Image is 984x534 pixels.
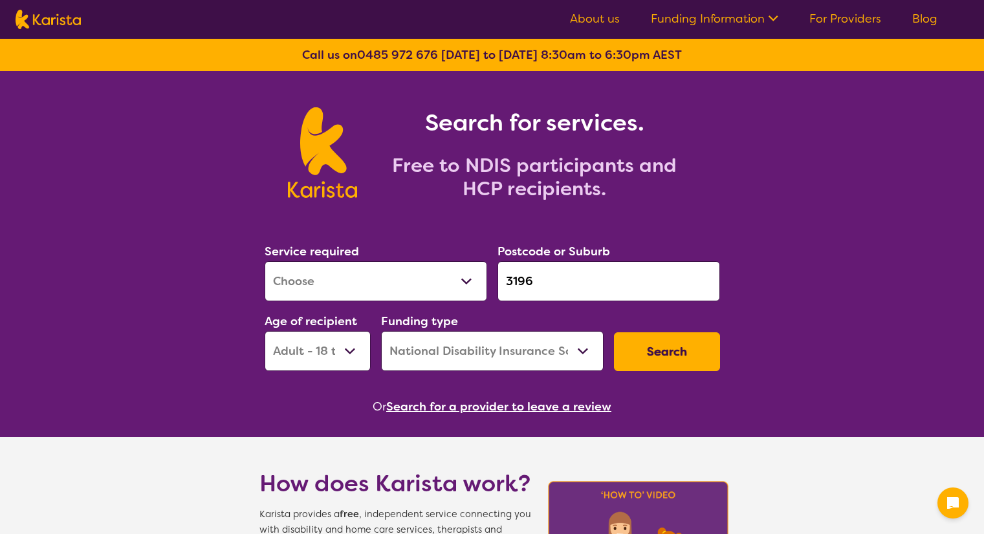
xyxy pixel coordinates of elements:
img: Karista logo [16,10,81,29]
a: 0485 972 676 [357,47,438,63]
h1: How does Karista work? [259,468,531,499]
button: Search [614,332,720,371]
b: Call us on [DATE] to [DATE] 8:30am to 6:30pm AEST [302,47,682,63]
h2: Free to NDIS participants and HCP recipients. [373,154,696,200]
img: Karista logo [288,107,357,198]
a: Funding Information [651,11,778,27]
a: About us [570,11,620,27]
label: Service required [265,244,359,259]
a: For Providers [809,11,881,27]
button: Search for a provider to leave a review [386,397,611,416]
a: Blog [912,11,937,27]
label: Postcode or Suburb [497,244,610,259]
b: free [340,508,359,520]
h1: Search for services. [373,107,696,138]
input: Type [497,261,720,301]
label: Age of recipient [265,314,357,329]
span: Or [373,397,386,416]
label: Funding type [381,314,458,329]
